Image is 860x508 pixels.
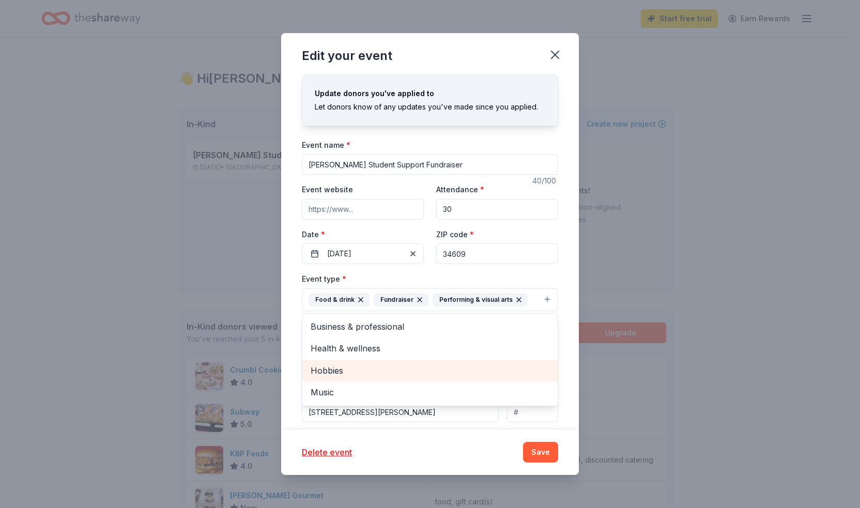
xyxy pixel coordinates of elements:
div: Food & drinkFundraiserPerforming & visual arts [302,313,558,406]
span: Business & professional [311,320,549,333]
div: Food & drink [309,293,370,306]
span: Hobbies [311,364,549,377]
button: Food & drinkFundraiserPerforming & visual arts [302,288,558,311]
div: Performing & visual arts [433,293,528,306]
span: Music [311,386,549,399]
span: Health & wellness [311,342,549,355]
div: Fundraiser [374,293,428,306]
